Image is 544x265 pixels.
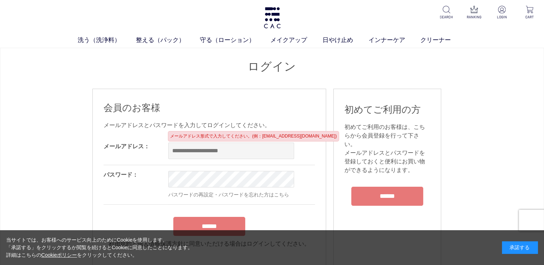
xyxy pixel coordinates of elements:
img: logo [263,7,282,28]
a: インナーケア [369,36,421,45]
a: 整える（パック） [136,36,200,45]
div: 初めてご利用のお客様は、こちらから会員登録を行って下さい。 メールアドレスとパスワードを登録しておくと便利にお買い物ができるようになります。 [344,123,430,175]
h1: ログイン [92,59,452,74]
span: 会員のお客様 [104,102,160,113]
a: CART [521,6,538,20]
div: 当サイトでは、お客様へのサービス向上のためにCookieを使用します。 「承諾する」をクリックするか閲覧を続けるとCookieに同意したことになります。 詳細はこちらの をクリックしてください。 [6,236,193,259]
a: 洗う（洗浄料） [78,36,136,45]
div: メールアドレス形式で入力してください。(例：[EMAIL_ADDRESS][DOMAIN_NAME]) [168,131,339,141]
a: LOGIN [493,6,511,20]
label: パスワード： [104,172,138,178]
span: 初めてご利用の方 [344,104,421,115]
a: Cookieポリシー [41,252,77,258]
a: 日やけ止め [323,36,369,45]
a: 守る（ローション） [200,36,270,45]
p: LOGIN [493,14,511,20]
p: CART [521,14,538,20]
div: 承諾する [502,241,538,254]
div: メールアドレスとパスワードを入力してログインしてください。 [104,121,315,130]
a: SEARCH [438,6,455,20]
label: メールアドレス： [104,143,150,149]
a: RANKING [465,6,483,20]
a: パスワードの再設定・パスワードを忘れた方はこちら [168,192,289,197]
a: メイクアップ [270,36,323,45]
p: RANKING [465,14,483,20]
a: クリーナー [420,36,466,45]
p: SEARCH [438,14,455,20]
